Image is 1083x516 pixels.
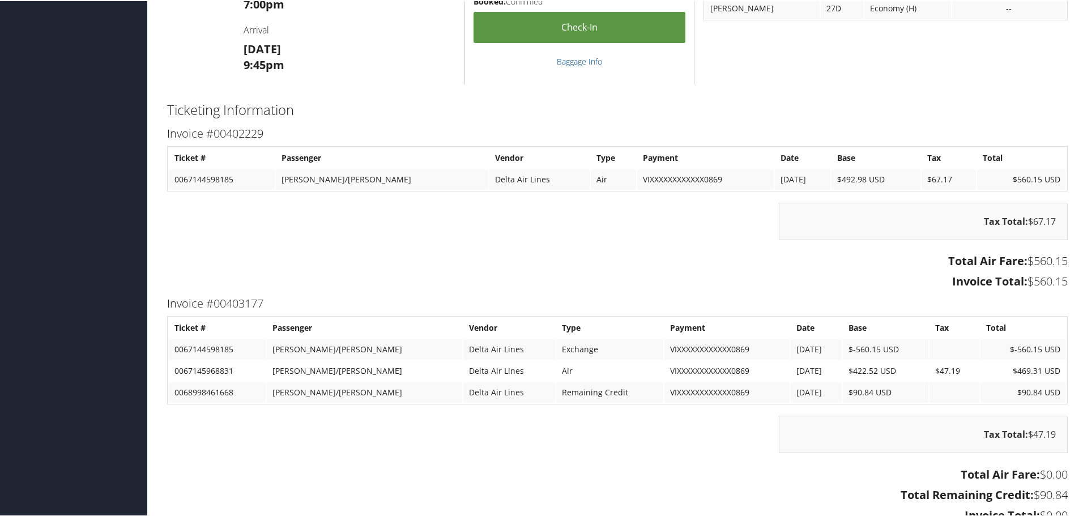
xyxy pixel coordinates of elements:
[843,338,928,359] td: $-560.15 USD
[791,317,842,337] th: Date
[267,338,462,359] td: [PERSON_NAME]/[PERSON_NAME]
[489,147,589,167] th: Vendor
[664,338,790,359] td: VIXXXXXXXXXXXX0869
[591,147,636,167] th: Type
[791,338,842,359] td: [DATE]
[791,381,842,402] td: [DATE]
[463,338,555,359] td: Delta Air Lines
[556,381,663,402] td: Remaining Credit
[169,360,266,380] td: 0067145968831
[984,427,1028,440] strong: Tax Total:
[832,147,920,167] th: Base
[463,360,555,380] td: Delta Air Lines
[922,147,976,167] th: Tax
[832,168,920,189] td: $492.98 USD
[977,147,1066,167] th: Total
[775,168,830,189] td: [DATE]
[556,360,663,380] td: Air
[961,466,1040,481] strong: Total Air Fare:
[664,381,790,402] td: VIXXXXXXXXXXXX0869
[169,317,266,337] th: Ticket #
[557,55,602,66] a: Baggage Info
[169,338,266,359] td: 0067144598185
[843,381,928,402] td: $90.84 USD
[169,147,275,167] th: Ticket #
[276,147,488,167] th: Passenger
[556,317,663,337] th: Type
[929,360,979,380] td: $47.19
[276,168,488,189] td: [PERSON_NAME]/[PERSON_NAME]
[948,252,1027,267] strong: Total Air Fare:
[167,486,1068,502] h3: $90.84
[167,125,1068,140] h3: Invoice #00402229
[791,360,842,380] td: [DATE]
[474,11,685,42] a: Check-in
[244,56,284,71] strong: 9:45pm
[779,202,1068,239] div: $67.17
[980,360,1066,380] td: $469.31 USD
[980,317,1066,337] th: Total
[167,252,1068,268] h3: $560.15
[244,23,456,35] h4: Arrival
[463,381,555,402] td: Delta Air Lines
[984,214,1028,227] strong: Tax Total:
[637,168,774,189] td: VIXXXXXXXXXXXX0869
[843,317,928,337] th: Base
[267,381,462,402] td: [PERSON_NAME]/[PERSON_NAME]
[167,466,1068,481] h3: $0.00
[779,415,1068,452] div: $47.19
[929,317,979,337] th: Tax
[463,317,555,337] th: Vendor
[591,168,636,189] td: Air
[977,168,1066,189] td: $560.15 USD
[664,317,790,337] th: Payment
[922,168,976,189] td: $67.17
[637,147,774,167] th: Payment
[980,381,1066,402] td: $90.84 USD
[267,360,462,380] td: [PERSON_NAME]/[PERSON_NAME]
[267,317,462,337] th: Passenger
[169,381,266,402] td: 0068998461668
[167,272,1068,288] h3: $560.15
[958,2,1060,12] div: --
[167,295,1068,310] h3: Invoice #00403177
[843,360,928,380] td: $422.52 USD
[489,168,589,189] td: Delta Air Lines
[980,338,1066,359] td: $-560.15 USD
[952,272,1027,288] strong: Invoice Total:
[664,360,790,380] td: VIXXXXXXXXXXXX0869
[167,99,1068,118] h2: Ticketing Information
[901,486,1034,501] strong: Total Remaining Credit:
[244,40,281,56] strong: [DATE]
[169,168,275,189] td: 0067144598185
[775,147,830,167] th: Date
[556,338,663,359] td: Exchange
